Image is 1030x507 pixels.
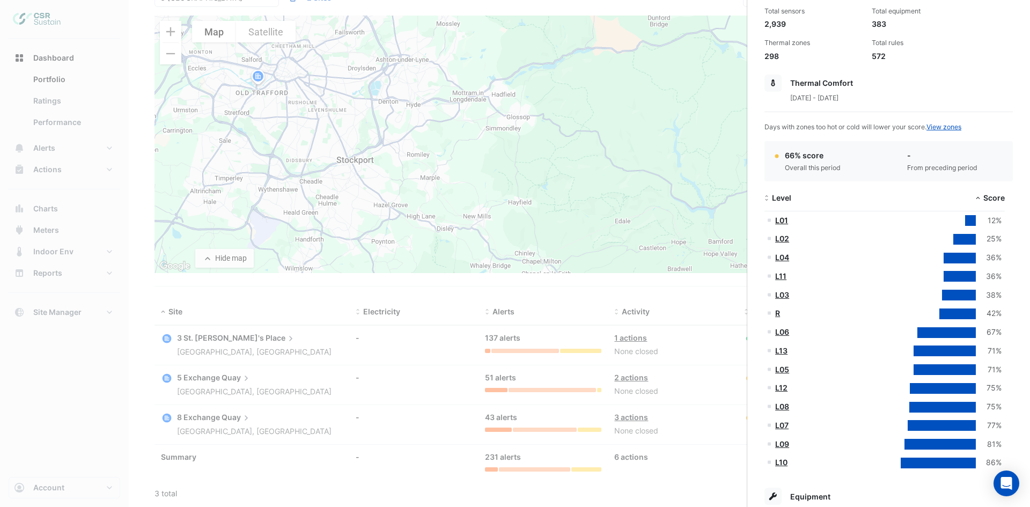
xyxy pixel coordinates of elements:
[775,290,789,299] a: L03
[775,421,789,430] a: L07
[976,401,1002,413] div: 75%
[785,150,841,161] div: 66% score
[775,365,789,374] a: L05
[775,253,789,262] a: L04
[976,457,1002,469] div: 86%
[976,307,1002,320] div: 42%
[785,163,841,173] div: Overall this period
[976,326,1002,339] div: 67%
[775,271,786,281] a: L11
[764,50,863,62] div: 298
[790,78,853,87] span: Thermal Comfort
[775,216,788,225] a: L01
[764,123,961,131] span: Days with zones too hot or cold will lower your score.
[775,308,780,318] a: R
[775,346,788,355] a: L13
[907,163,977,173] div: From preceding period
[790,492,830,501] span: Equipment
[775,327,789,336] a: L06
[772,193,791,202] span: Level
[976,382,1002,394] div: 75%
[790,94,838,102] span: [DATE] - [DATE]
[976,364,1002,376] div: 71%
[976,233,1002,245] div: 25%
[872,18,970,30] div: 383
[976,420,1002,432] div: 77%
[775,402,789,411] a: L08
[872,38,970,48] div: Total rules
[775,234,789,243] a: L02
[775,383,788,392] a: L12
[976,252,1002,264] div: 36%
[907,150,977,161] div: -
[976,345,1002,357] div: 71%
[976,289,1002,302] div: 38%
[994,471,1019,496] div: Open Intercom Messenger
[872,6,970,16] div: Total equipment
[764,18,863,30] div: 2,939
[764,38,863,48] div: Thermal zones
[764,6,863,16] div: Total sensors
[926,123,961,131] a: View zones
[872,50,970,62] div: 572
[976,438,1002,451] div: 81%
[976,215,1002,227] div: 12%
[983,193,1005,202] span: Score
[976,270,1002,283] div: 36%
[775,439,789,449] a: L09
[775,458,788,467] a: L10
